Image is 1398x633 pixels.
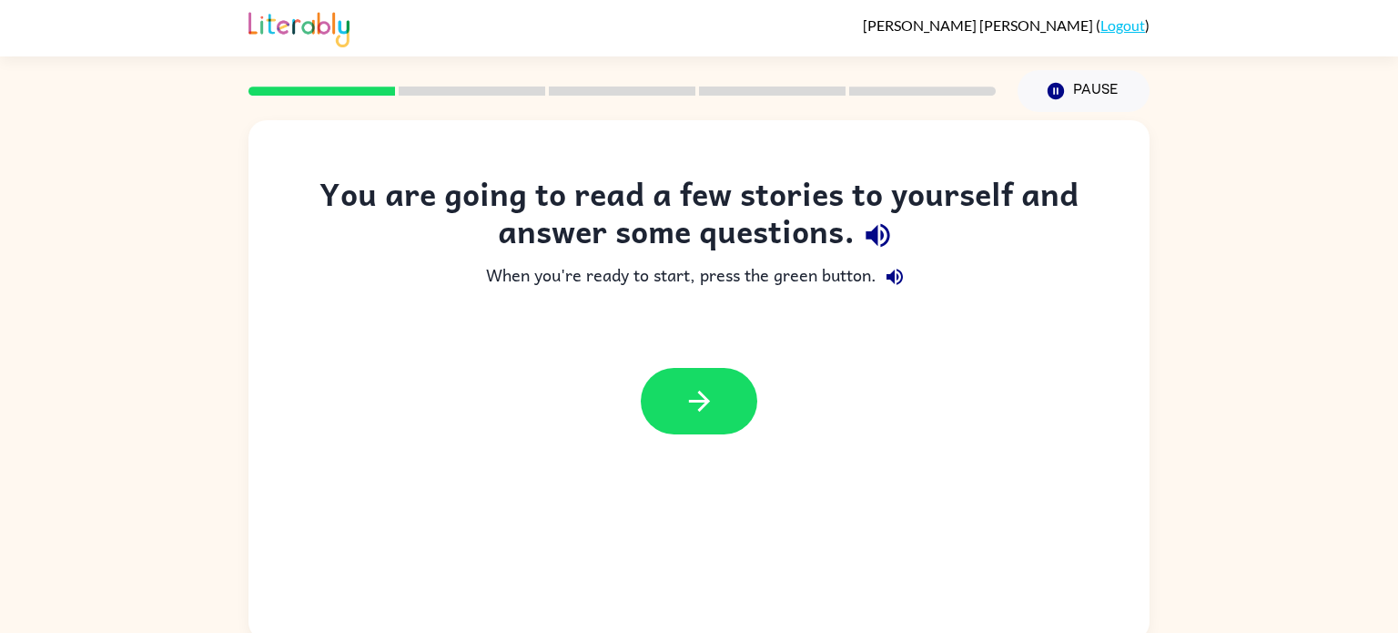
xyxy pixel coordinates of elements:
[1018,70,1150,112] button: Pause
[285,175,1113,259] div: You are going to read a few stories to yourself and answer some questions.
[285,259,1113,295] div: When you're ready to start, press the green button.
[1100,16,1145,34] a: Logout
[248,7,349,47] img: Literably
[863,16,1096,34] span: [PERSON_NAME] [PERSON_NAME]
[863,16,1150,34] div: ( )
